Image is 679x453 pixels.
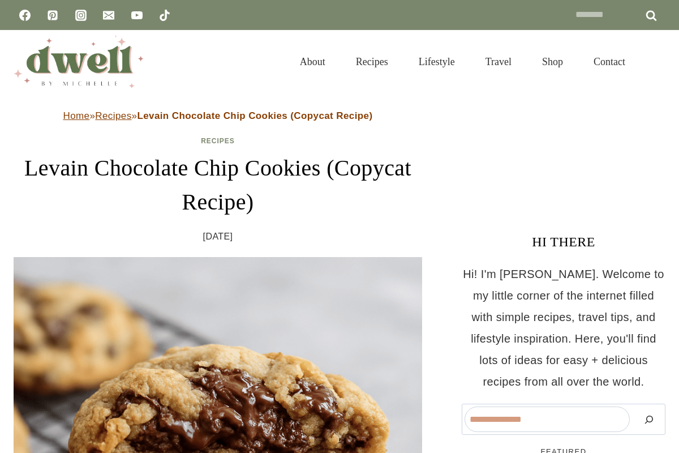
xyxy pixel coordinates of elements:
[126,4,148,27] a: YouTube
[470,42,527,82] a: Travel
[341,42,403,82] a: Recipes
[63,110,90,121] a: Home
[63,110,373,121] span: » »
[95,110,131,121] a: Recipes
[41,4,64,27] a: Pinterest
[153,4,176,27] a: TikTok
[70,4,92,27] a: Instagram
[201,137,235,145] a: Recipes
[462,232,665,252] h3: HI THERE
[403,42,470,82] a: Lifestyle
[14,151,422,219] h1: Levain Chocolate Chip Cookies (Copycat Recipe)
[137,110,372,121] strong: Levain Chocolate Chip Cookies (Copycat Recipe)
[97,4,120,27] a: Email
[527,42,578,82] a: Shop
[462,263,665,392] p: Hi! I'm [PERSON_NAME]. Welcome to my little corner of the internet filled with simple recipes, tr...
[285,42,641,82] nav: Primary Navigation
[14,36,144,88] img: DWELL by michelle
[14,4,36,27] a: Facebook
[578,42,641,82] a: Contact
[285,42,341,82] a: About
[203,228,233,245] time: [DATE]
[635,407,663,432] button: Search
[646,52,665,71] button: View Search Form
